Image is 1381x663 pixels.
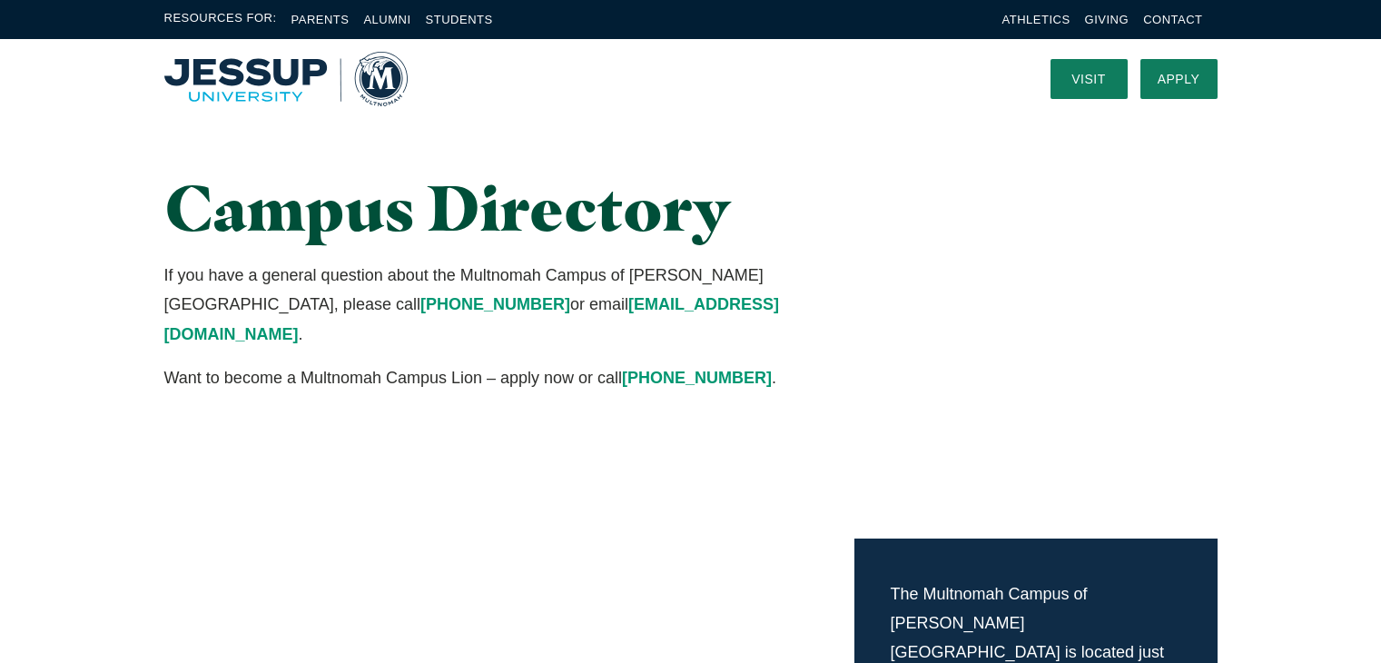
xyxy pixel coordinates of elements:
a: Visit [1051,59,1128,99]
a: Giving [1085,13,1129,26]
a: [PHONE_NUMBER] [420,295,570,313]
a: Home [164,52,408,106]
a: Contact [1143,13,1202,26]
span: Resources For: [164,9,277,30]
a: [EMAIL_ADDRESS][DOMAIN_NAME] [164,295,779,342]
h1: Campus Directory [164,173,855,242]
a: Students [426,13,493,26]
p: Want to become a Multnomah Campus Lion – apply now or call . [164,363,855,392]
a: [PHONE_NUMBER] [622,369,772,387]
a: Athletics [1002,13,1070,26]
a: Alumni [363,13,410,26]
a: Parents [291,13,350,26]
img: Multnomah University Logo [164,52,408,106]
p: If you have a general question about the Multnomah Campus of [PERSON_NAME][GEOGRAPHIC_DATA], plea... [164,261,855,349]
a: Apply [1140,59,1218,99]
